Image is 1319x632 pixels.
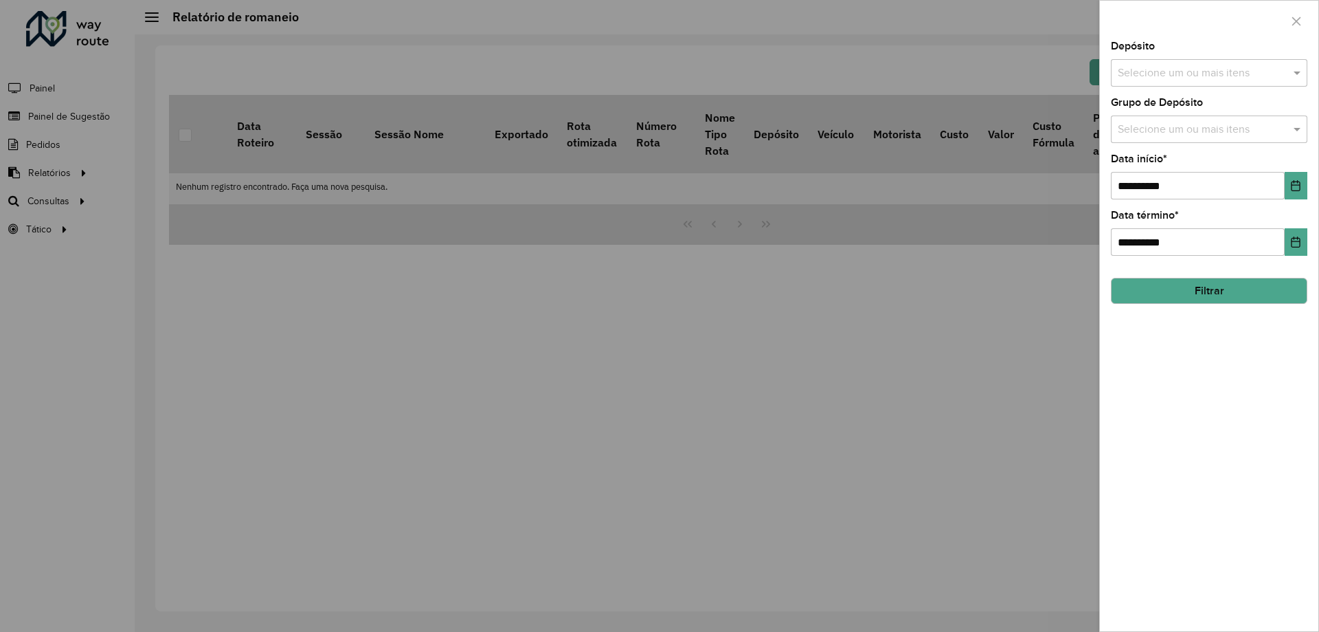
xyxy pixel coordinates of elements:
label: Depósito [1111,38,1155,54]
button: Choose Date [1285,228,1307,256]
label: Grupo de Depósito [1111,94,1203,111]
button: Choose Date [1285,172,1307,199]
label: Data início [1111,151,1167,167]
button: Filtrar [1111,278,1307,304]
label: Data término [1111,207,1179,224]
